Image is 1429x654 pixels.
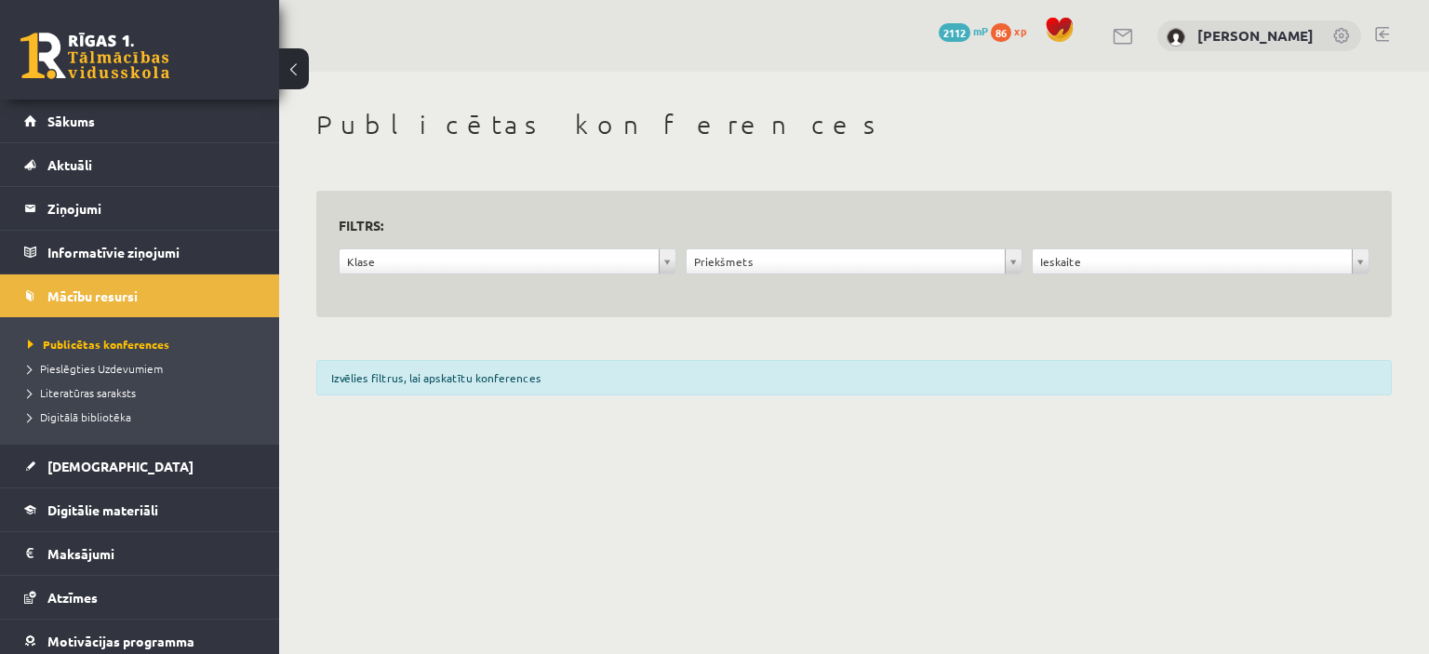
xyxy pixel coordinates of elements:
[24,231,256,274] a: Informatīvie ziņojumi
[340,249,675,274] a: Klase
[47,156,92,173] span: Aktuāli
[24,187,256,230] a: Ziņojumi
[47,501,158,518] span: Digitālie materiāli
[24,532,256,575] a: Maksājumi
[316,109,1392,140] h1: Publicētas konferences
[47,231,256,274] legend: Informatīvie ziņojumi
[1197,26,1314,45] a: [PERSON_NAME]
[28,384,260,401] a: Literatūras saraksts
[24,100,256,142] a: Sākums
[47,633,194,649] span: Motivācijas programma
[939,23,970,42] span: 2112
[28,361,163,376] span: Pieslēgties Uzdevumiem
[20,33,169,79] a: Rīgas 1. Tālmācības vidusskola
[28,337,169,352] span: Publicētas konferences
[24,143,256,186] a: Aktuāli
[47,287,138,304] span: Mācību resursi
[339,213,1347,238] h3: Filtrs:
[1040,249,1344,274] span: Ieskaite
[1033,249,1369,274] a: Ieskaite
[1014,23,1026,38] span: xp
[316,360,1392,395] div: Izvēlies filtrus, lai apskatītu konferences
[28,385,136,400] span: Literatūras saraksts
[47,187,256,230] legend: Ziņojumi
[347,249,651,274] span: Klase
[28,360,260,377] a: Pieslēgties Uzdevumiem
[973,23,988,38] span: mP
[47,589,98,606] span: Atzīmes
[991,23,1035,38] a: 86 xp
[28,408,260,425] a: Digitālā bibliotēka
[687,249,1022,274] a: Priekšmets
[28,409,131,424] span: Digitālā bibliotēka
[24,445,256,487] a: [DEMOGRAPHIC_DATA]
[939,23,988,38] a: 2112 mP
[694,249,998,274] span: Priekšmets
[24,488,256,531] a: Digitālie materiāli
[1167,28,1185,47] img: Robijs Cabuls
[47,458,194,474] span: [DEMOGRAPHIC_DATA]
[47,113,95,129] span: Sākums
[991,23,1011,42] span: 86
[24,274,256,317] a: Mācību resursi
[47,532,256,575] legend: Maksājumi
[28,336,260,353] a: Publicētas konferences
[24,576,256,619] a: Atzīmes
